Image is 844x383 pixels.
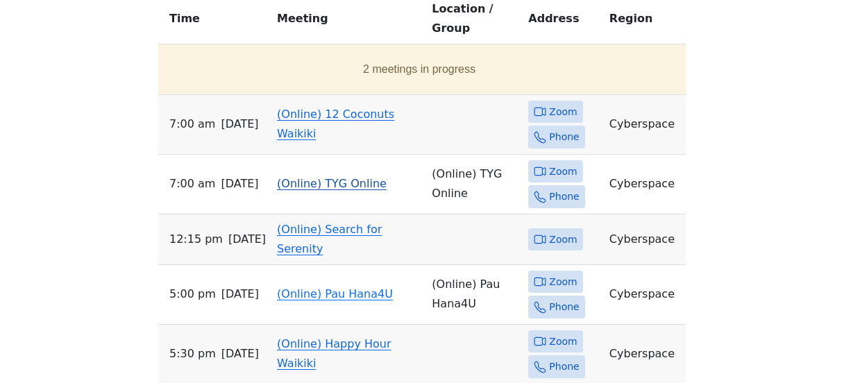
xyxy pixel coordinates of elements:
span: Phone [549,358,579,375]
a: (Online) TYG Online [277,177,387,190]
td: (Online) Pau Hana4U [426,265,523,325]
a: (Online) 12 Coconuts Waikiki [277,108,394,140]
span: 7:00 AM [169,114,215,134]
span: Zoom [549,103,577,121]
span: Zoom [549,163,577,180]
span: 5:00 PM [169,284,216,304]
td: Cyberspace [604,155,686,214]
span: [DATE] [221,344,259,364]
span: Zoom [549,273,577,291]
span: [DATE] [221,284,259,304]
span: Zoom [549,333,577,350]
span: 5:30 PM [169,344,216,364]
a: (Online) Pau Hana4U [277,287,393,300]
td: (Online) TYG Online [426,155,523,214]
td: Cyberspace [604,95,686,155]
span: 7:00 AM [169,174,215,194]
span: [DATE] [221,114,258,134]
a: (Online) Happy Hour Waikiki [277,337,391,370]
span: Phone [549,188,579,205]
span: Phone [549,128,579,146]
span: [DATE] [221,174,258,194]
a: (Online) Search for Serenity [277,223,382,255]
span: Phone [549,298,579,316]
button: 2 meetings in progress [164,50,675,89]
span: [DATE] [228,230,266,249]
td: Cyberspace [604,265,686,325]
span: 12:15 PM [169,230,223,249]
td: Cyberspace [604,214,686,265]
span: Zoom [549,231,577,248]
